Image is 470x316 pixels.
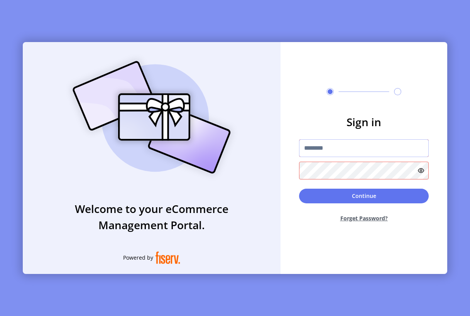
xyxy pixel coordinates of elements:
button: Forget Password? [299,208,429,228]
h3: Welcome to your eCommerce Management Portal. [23,201,281,233]
button: Continue [299,189,429,203]
h3: Sign in [299,114,429,130]
span: Powered by [123,253,153,262]
img: card_Illustration.svg [61,52,242,182]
